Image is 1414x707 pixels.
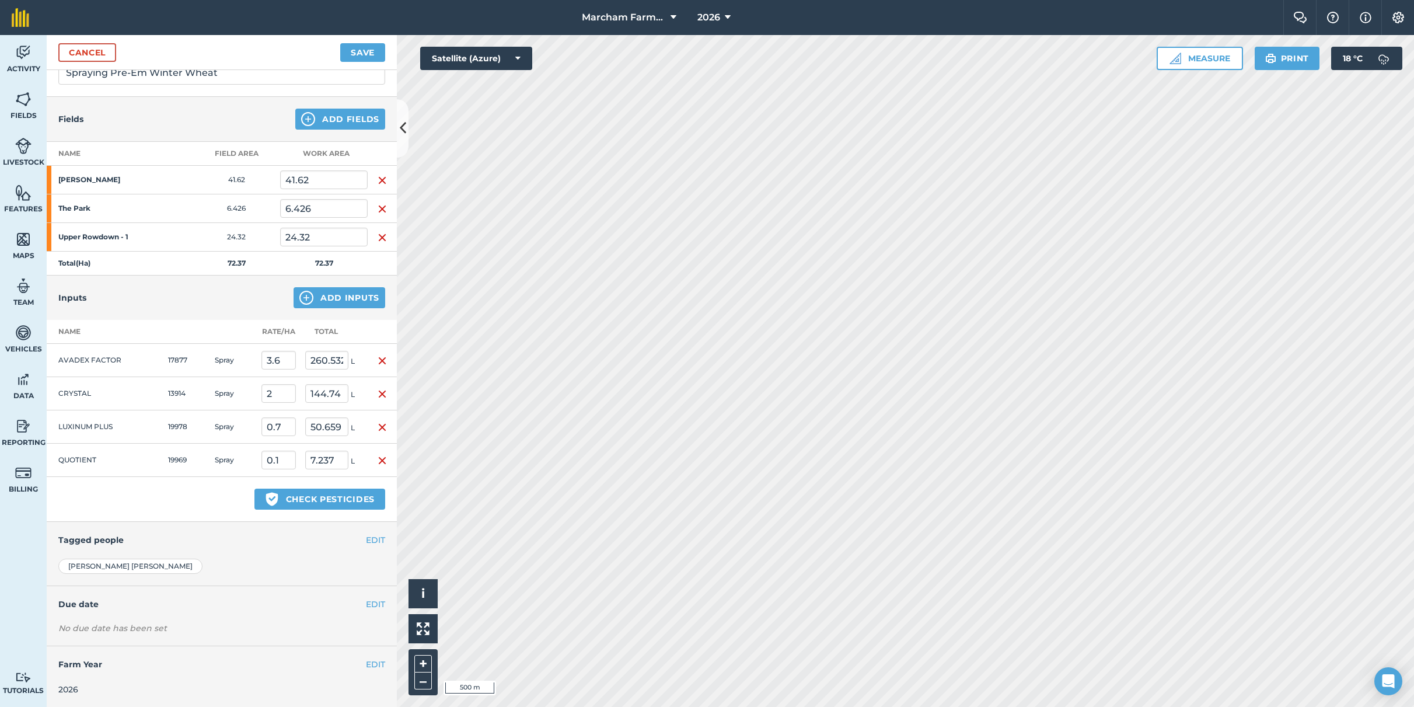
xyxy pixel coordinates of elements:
img: Ruler icon [1169,53,1181,64]
td: L [301,377,368,410]
h4: Due date [58,598,385,611]
img: svg+xml;base64,PD94bWwgdmVyc2lvbj0iMS4wIiBlbmNvZGluZz0idXRmLTgiPz4KPCEtLSBHZW5lcmF0b3I6IEFkb2JlIE... [15,464,32,482]
h4: Farm Year [58,658,385,671]
span: 18 ° C [1343,47,1363,70]
div: [PERSON_NAME] [PERSON_NAME] [58,559,203,574]
button: Measure [1157,47,1243,70]
img: svg+xml;base64,PHN2ZyB4bWxucz0iaHR0cDovL3d3dy53My5vcmcvMjAwMC9zdmciIHdpZHRoPSIxNiIgaGVpZ2h0PSIyNC... [378,173,387,187]
img: svg+xml;base64,PD94bWwgdmVyc2lvbj0iMS4wIiBlbmNvZGluZz0idXRmLTgiPz4KPCEtLSBHZW5lcmF0b3I6IEFkb2JlIE... [15,277,32,295]
button: EDIT [366,658,385,671]
button: Save [340,43,385,62]
button: EDIT [366,598,385,611]
td: L [301,444,368,477]
h4: Inputs [58,291,86,304]
th: Rate/ Ha [257,320,301,344]
td: 13914 [163,377,210,410]
img: fieldmargin Logo [12,8,29,27]
strong: 72.37 [228,259,246,267]
img: svg+xml;base64,PD94bWwgdmVyc2lvbj0iMS4wIiBlbmNvZGluZz0idXRmLTgiPz4KPCEtLSBHZW5lcmF0b3I6IEFkb2JlIE... [15,672,32,683]
td: 6.426 [193,194,280,223]
img: svg+xml;base64,PHN2ZyB4bWxucz0iaHR0cDovL3d3dy53My5vcmcvMjAwMC9zdmciIHdpZHRoPSIxNiIgaGVpZ2h0PSIyNC... [378,420,387,434]
strong: The Park [58,204,149,213]
button: + [414,655,432,673]
span: 2026 [697,11,720,25]
img: svg+xml;base64,PHN2ZyB4bWxucz0iaHR0cDovL3d3dy53My5vcmcvMjAwMC9zdmciIHdpZHRoPSIxNCIgaGVpZ2h0PSIyNC... [299,291,313,305]
img: svg+xml;base64,PHN2ZyB4bWxucz0iaHR0cDovL3d3dy53My5vcmcvMjAwMC9zdmciIHdpZHRoPSI1NiIgaGVpZ2h0PSI2MC... [15,231,32,248]
strong: Upper Rowdown - 1 [58,232,149,242]
img: Two speech bubbles overlapping with the left bubble in the forefront [1293,12,1307,23]
img: svg+xml;base64,PHN2ZyB4bWxucz0iaHR0cDovL3d3dy53My5vcmcvMjAwMC9zdmciIHdpZHRoPSI1NiIgaGVpZ2h0PSI2MC... [15,90,32,108]
img: svg+xml;base64,PD94bWwgdmVyc2lvbj0iMS4wIiBlbmNvZGluZz0idXRmLTgiPz4KPCEtLSBHZW5lcmF0b3I6IEFkb2JlIE... [15,137,32,155]
img: svg+xml;base64,PD94bWwgdmVyc2lvbj0iMS4wIiBlbmNvZGluZz0idXRmLTgiPz4KPCEtLSBHZW5lcmF0b3I6IEFkb2JlIE... [15,44,32,61]
button: Check pesticides [254,489,385,510]
img: svg+xml;base64,PHN2ZyB4bWxucz0iaHR0cDovL3d3dy53My5vcmcvMjAwMC9zdmciIHdpZHRoPSIxNCIgaGVpZ2h0PSIyNC... [301,112,315,126]
h4: Fields [58,113,83,126]
strong: 72.37 [315,259,333,267]
td: CRYSTAL [47,377,163,410]
img: svg+xml;base64,PHN2ZyB4bWxucz0iaHR0cDovL3d3dy53My5vcmcvMjAwMC9zdmciIHdpZHRoPSIxNyIgaGVpZ2h0PSIxNy... [1360,11,1371,25]
td: Spray [210,377,257,410]
td: Spray [210,444,257,477]
img: svg+xml;base64,PHN2ZyB4bWxucz0iaHR0cDovL3d3dy53My5vcmcvMjAwMC9zdmciIHdpZHRoPSIxNiIgaGVpZ2h0PSIyNC... [378,454,387,468]
td: 41.62 [193,166,280,194]
span: i [421,586,425,601]
td: Spray [210,410,257,444]
td: QUOTIENT [47,444,163,477]
span: Marcham Farms Ltd [582,11,666,25]
strong: [PERSON_NAME] [58,175,149,184]
th: Total [301,320,368,344]
th: Field Area [193,142,280,166]
a: Cancel [58,43,116,62]
img: svg+xml;base64,PHN2ZyB4bWxucz0iaHR0cDovL3d3dy53My5vcmcvMjAwMC9zdmciIHdpZHRoPSIxNiIgaGVpZ2h0PSIyNC... [378,354,387,368]
button: Satellite (Azure) [420,47,532,70]
img: svg+xml;base64,PD94bWwgdmVyc2lvbj0iMS4wIiBlbmNvZGluZz0idXRmLTgiPz4KPCEtLSBHZW5lcmF0b3I6IEFkb2JlIE... [15,324,32,342]
div: 2026 [58,683,385,696]
td: 19978 [163,410,210,444]
button: 18 °C [1331,47,1402,70]
img: svg+xml;base64,PHN2ZyB4bWxucz0iaHR0cDovL3d3dy53My5vcmcvMjAwMC9zdmciIHdpZHRoPSIxNiIgaGVpZ2h0PSIyNC... [378,387,387,401]
img: A cog icon [1391,12,1405,23]
img: svg+xml;base64,PHN2ZyB4bWxucz0iaHR0cDovL3d3dy53My5vcmcvMjAwMC9zdmciIHdpZHRoPSIxNiIgaGVpZ2h0PSIyNC... [378,202,387,216]
th: Name [47,320,163,344]
th: Work area [280,142,368,166]
td: 24.32 [193,223,280,252]
button: EDIT [366,534,385,546]
td: 17877 [163,344,210,377]
img: Four arrows, one pointing top left, one top right, one bottom right and the last bottom left [417,622,430,635]
img: svg+xml;base64,PD94bWwgdmVyc2lvbj0iMS4wIiBlbmNvZGluZz0idXRmLTgiPz4KPCEtLSBHZW5lcmF0b3I6IEFkb2JlIE... [15,417,32,435]
td: LUXINUM PLUS [47,410,163,444]
input: What needs doing? [58,60,385,85]
button: Print [1255,47,1320,70]
td: Spray [210,344,257,377]
td: L [301,344,368,377]
img: svg+xml;base64,PHN2ZyB4bWxucz0iaHR0cDovL3d3dy53My5vcmcvMjAwMC9zdmciIHdpZHRoPSI1NiIgaGVpZ2h0PSI2MC... [15,184,32,201]
img: A question mark icon [1326,12,1340,23]
td: L [301,410,368,444]
button: Add Fields [295,109,385,130]
td: AVADEX FACTOR [47,344,163,377]
button: – [414,673,432,689]
th: Name [47,142,193,166]
div: Open Intercom Messenger [1374,667,1402,695]
h4: Tagged people [58,534,385,546]
div: No due date has been set [58,622,385,634]
button: Add Inputs [294,287,385,308]
img: svg+xml;base64,PHN2ZyB4bWxucz0iaHR0cDovL3d3dy53My5vcmcvMjAwMC9zdmciIHdpZHRoPSIxNiIgaGVpZ2h0PSIyNC... [378,231,387,245]
img: svg+xml;base64,PD94bWwgdmVyc2lvbj0iMS4wIiBlbmNvZGluZz0idXRmLTgiPz4KPCEtLSBHZW5lcmF0b3I6IEFkb2JlIE... [15,371,32,388]
img: svg+xml;base64,PHN2ZyB4bWxucz0iaHR0cDovL3d3dy53My5vcmcvMjAwMC9zdmciIHdpZHRoPSIxOSIgaGVpZ2h0PSIyNC... [1265,51,1276,65]
td: 19969 [163,444,210,477]
strong: Total ( Ha ) [58,259,90,267]
button: i [409,579,438,608]
img: svg+xml;base64,PD94bWwgdmVyc2lvbj0iMS4wIiBlbmNvZGluZz0idXRmLTgiPz4KPCEtLSBHZW5lcmF0b3I6IEFkb2JlIE... [1372,47,1395,70]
